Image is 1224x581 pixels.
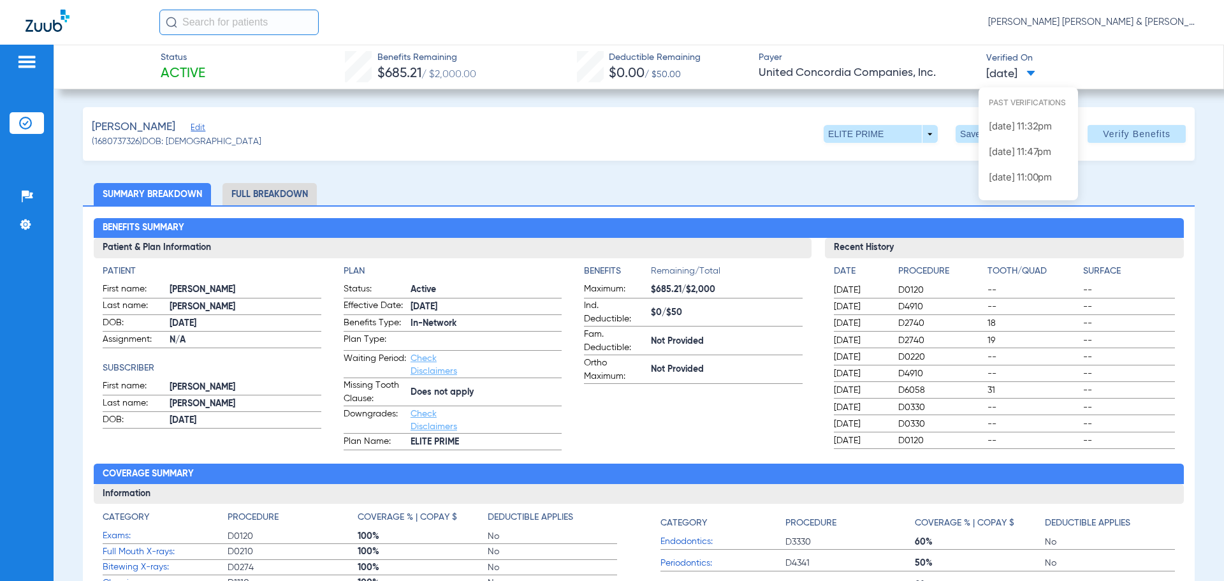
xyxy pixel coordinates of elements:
[979,98,1078,114] span: Past Verifications
[1160,520,1224,581] iframe: Chat Widget
[979,114,1078,139] label: [DATE] 11:32PM
[979,139,1078,165] label: [DATE] 11:47PM
[979,165,1078,190] label: [DATE] 11:00PM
